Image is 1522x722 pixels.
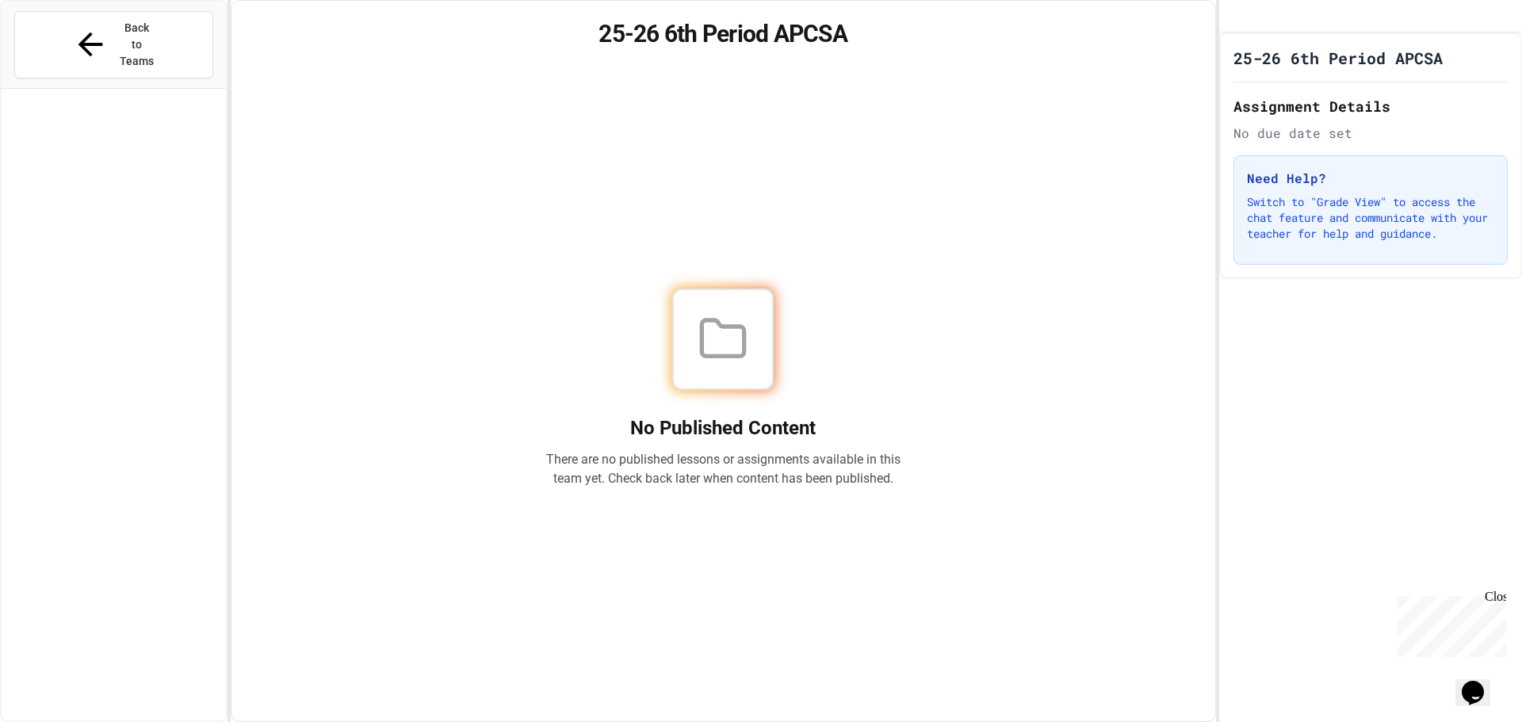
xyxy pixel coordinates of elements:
h3: Need Help? [1247,169,1494,188]
p: There are no published lessons or assignments available in this team yet. Check back later when c... [545,450,901,488]
div: Chat with us now!Close [6,6,109,101]
iframe: chat widget [1390,590,1506,657]
div: No due date set [1233,124,1508,143]
span: Back to Teams [118,20,155,70]
h1: 25-26 6th Period APCSA [250,20,1196,48]
h2: No Published Content [545,415,901,441]
h2: Assignment Details [1233,95,1508,117]
iframe: chat widget [1455,659,1506,706]
h1: 25-26 6th Period APCSA [1233,47,1443,69]
button: Back to Teams [14,11,213,78]
p: Switch to "Grade View" to access the chat feature and communicate with your teacher for help and ... [1247,194,1494,242]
